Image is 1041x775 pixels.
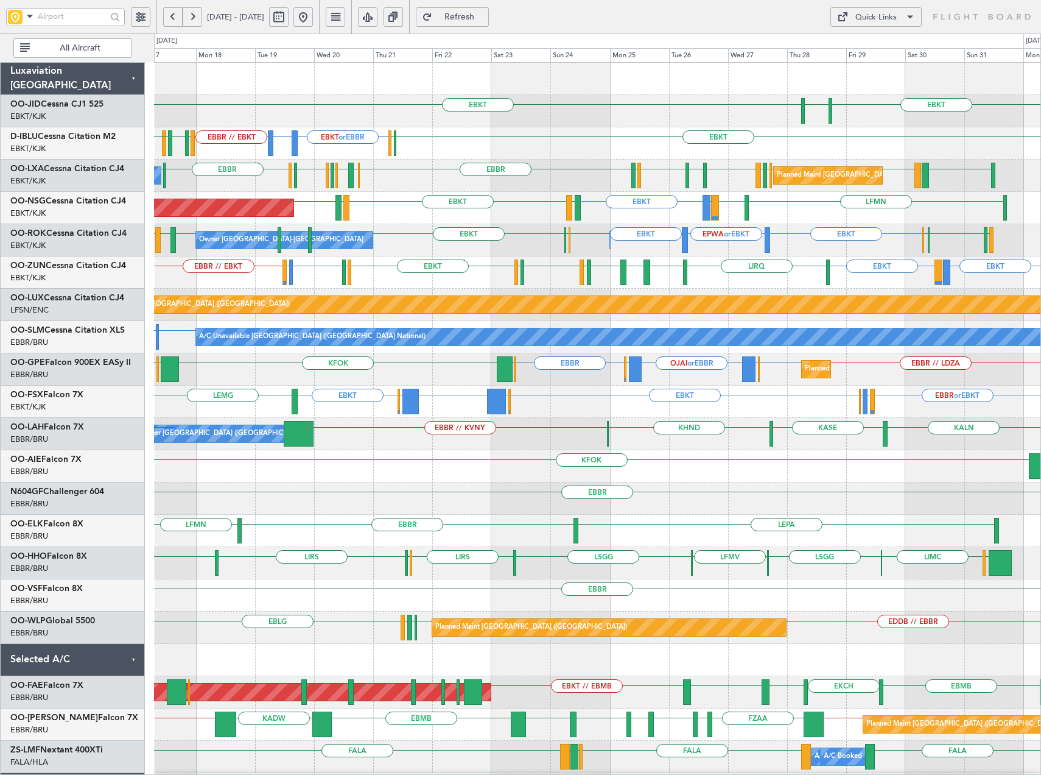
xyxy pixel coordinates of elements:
[550,48,609,63] div: Sun 24
[830,7,922,27] button: Quick Links
[10,520,43,528] span: OO-ELK
[10,100,103,108] a: OO-JIDCessna CJ1 525
[10,369,48,380] a: EBBR/BRU
[10,423,84,431] a: OO-LAHFalcon 7X
[10,757,48,768] a: FALA/HLA
[669,48,728,63] div: Tue 26
[10,520,83,528] a: OO-ELKFalcon 8X
[10,498,48,509] a: EBBR/BRU
[199,328,426,346] div: A/C Unavailable [GEOGRAPHIC_DATA] ([GEOGRAPHIC_DATA] National)
[10,197,126,205] a: OO-NSGCessna Citation CJ4
[10,326,125,334] a: OO-SLMCessna Citation XLS
[10,358,131,367] a: OO-GPEFalcon 900EX EASy II
[10,294,44,302] span: OO-LUX
[10,197,46,205] span: OO-NSG
[10,487,43,496] span: N604GF
[905,48,964,63] div: Sat 30
[10,100,41,108] span: OO-JID
[156,36,177,46] div: [DATE]
[10,434,48,445] a: EBBR/BRU
[10,337,48,348] a: EBBR/BRU
[10,552,87,561] a: OO-HHOFalcon 8X
[10,713,98,722] span: OO-[PERSON_NAME]
[10,595,48,606] a: EBBR/BRU
[199,231,363,249] div: Owner [GEOGRAPHIC_DATA]-[GEOGRAPHIC_DATA]
[10,305,49,316] a: LFSN/ENC
[10,487,104,496] a: N604GFChallenger 604
[10,111,46,122] a: EBKT/KJK
[13,38,132,58] button: All Aircraft
[846,48,905,63] div: Fri 29
[10,326,44,334] span: OO-SLM
[10,423,44,431] span: OO-LAH
[728,48,787,63] div: Wed 27
[815,748,853,766] div: A/C Booked
[10,713,138,722] a: OO-[PERSON_NAME]Falcon 7X
[10,358,45,367] span: OO-GPE
[255,48,314,63] div: Tue 19
[10,692,48,703] a: EBBR/BRU
[10,681,83,690] a: OO-FAEFalcon 7X
[10,175,46,186] a: EBKT/KJK
[10,724,48,735] a: EBBR/BRU
[32,44,128,52] span: All Aircraft
[855,12,897,24] div: Quick Links
[10,584,43,593] span: OO-VSF
[10,272,46,283] a: EBKT/KJK
[10,552,47,561] span: OO-HHO
[416,7,489,27] button: Refresh
[10,466,48,477] a: EBBR/BRU
[432,48,491,63] div: Fri 22
[38,7,107,26] input: Airport
[10,617,95,625] a: OO-WLPGlobal 5500
[10,681,43,690] span: OO-FAE
[137,48,196,63] div: Sun 17
[10,391,43,399] span: OO-FSX
[10,628,48,639] a: EBBR/BRU
[964,48,1023,63] div: Sun 31
[10,746,40,754] span: ZS-LMF
[824,748,862,766] div: A/C Booked
[314,48,373,63] div: Wed 20
[10,261,46,270] span: OO-ZUN
[10,165,44,173] span: OO-LXA
[373,48,432,63] div: Thu 21
[10,229,127,238] a: OO-ROKCessna Citation CJ4
[140,425,337,443] div: Owner [GEOGRAPHIC_DATA] ([GEOGRAPHIC_DATA] National)
[10,455,82,464] a: OO-AIEFalcon 7X
[98,295,290,314] div: Planned Maint [GEOGRAPHIC_DATA] ([GEOGRAPHIC_DATA])
[10,132,38,141] span: D-IBLU
[10,165,124,173] a: OO-LXACessna Citation CJ4
[777,166,997,185] div: Planned Maint [GEOGRAPHIC_DATA] ([GEOGRAPHIC_DATA] National)
[10,617,46,625] span: OO-WLP
[10,746,103,754] a: ZS-LMFNextant 400XTi
[10,294,124,302] a: OO-LUXCessna Citation CJ4
[10,229,46,238] span: OO-ROK
[10,143,46,154] a: EBKT/KJK
[10,208,46,219] a: EBKT/KJK
[787,48,846,63] div: Thu 28
[10,531,48,542] a: EBBR/BRU
[10,132,116,141] a: D-IBLUCessna Citation M2
[10,584,83,593] a: OO-VSFFalcon 8X
[10,391,83,399] a: OO-FSXFalcon 7X
[805,360,1025,378] div: Planned Maint [GEOGRAPHIC_DATA] ([GEOGRAPHIC_DATA] National)
[435,13,485,21] span: Refresh
[10,261,126,270] a: OO-ZUNCessna Citation CJ4
[10,455,41,464] span: OO-AIE
[10,402,46,412] a: EBKT/KJK
[610,48,669,63] div: Mon 25
[196,48,255,63] div: Mon 18
[10,240,46,251] a: EBKT/KJK
[207,12,264,23] span: [DATE] - [DATE]
[435,618,627,637] div: Planned Maint [GEOGRAPHIC_DATA] ([GEOGRAPHIC_DATA])
[10,563,48,574] a: EBBR/BRU
[491,48,550,63] div: Sat 23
